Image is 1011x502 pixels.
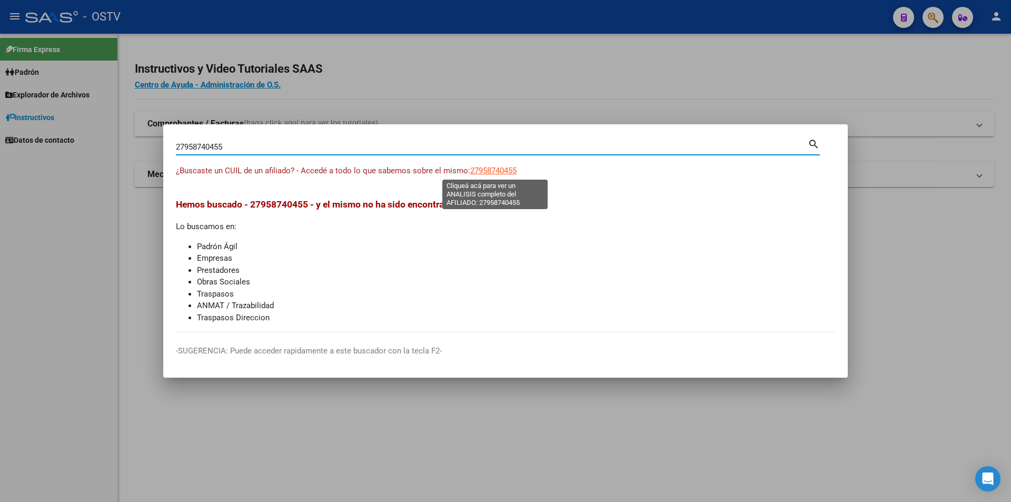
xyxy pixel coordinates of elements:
[197,252,835,264] li: Empresas
[197,264,835,277] li: Prestadores
[808,137,820,150] mat-icon: search
[197,300,835,312] li: ANMAT / Trazabilidad
[176,345,835,357] p: -SUGERENCIA: Puede acceder rapidamente a este buscador con la tecla F2-
[470,166,517,175] span: 27958740455
[975,466,1000,491] div: Open Intercom Messenger
[197,288,835,300] li: Traspasos
[197,276,835,288] li: Obras Sociales
[197,241,835,253] li: Padrón Ágil
[197,312,835,324] li: Traspasos Direccion
[176,199,454,210] span: Hemos buscado - 27958740455 - y el mismo no ha sido encontrado
[176,198,835,323] div: Lo buscamos en:
[176,166,470,175] span: ¿Buscaste un CUIL de un afiliado? - Accedé a todo lo que sabemos sobre el mismo:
